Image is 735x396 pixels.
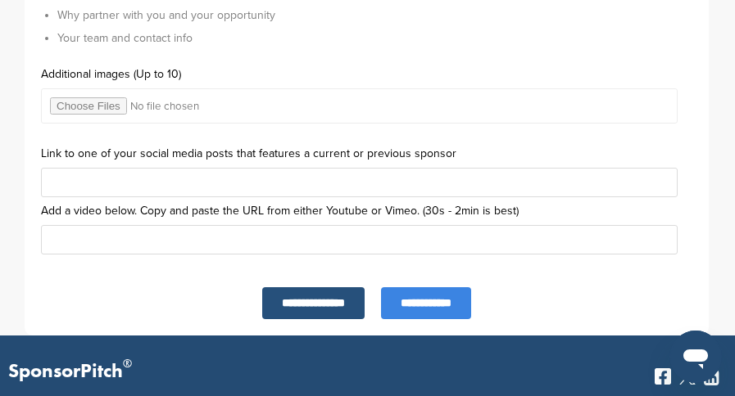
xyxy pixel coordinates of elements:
[57,29,692,47] li: Your team and contact info
[57,7,692,24] li: Why partner with you and your opportunity
[41,69,692,80] label: Additional images (Up to 10)
[669,331,722,383] iframe: Button to launch messaging window
[123,353,132,374] span: ®
[41,148,692,160] label: Link to one of your social media posts that features a current or previous sponsor
[8,360,132,384] p: SponsorPitch
[655,368,671,385] img: Facebook
[41,205,692,217] label: Add a video below. Copy and paste the URL from either Youtube or Vimeo. (30s - 2min is best)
